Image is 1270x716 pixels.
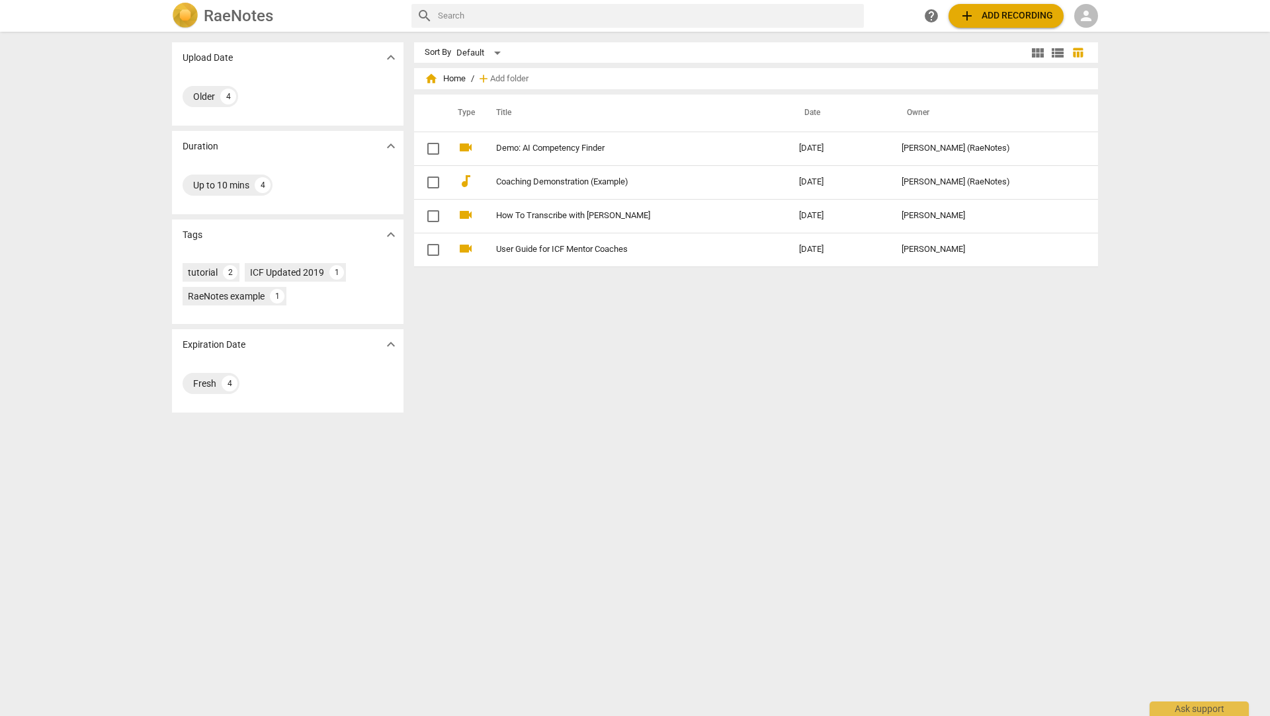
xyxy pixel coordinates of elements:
[959,8,1053,24] span: Add recording
[496,143,751,153] a: Demo: AI Competency Finder
[496,245,751,255] a: User Guide for ICF Mentor Coaches
[1078,8,1094,24] span: person
[1072,46,1084,59] span: table_chart
[447,95,480,132] th: Type
[902,143,1074,153] div: [PERSON_NAME] (RaeNotes)
[183,338,245,352] p: Expiration Date
[183,51,233,65] p: Upload Date
[1068,43,1087,63] button: Table view
[188,266,218,279] div: tutorial
[902,245,1074,255] div: [PERSON_NAME]
[456,42,505,63] div: Default
[458,241,474,257] span: videocam
[471,74,474,84] span: /
[329,265,344,280] div: 1
[496,211,751,221] a: How To Transcribe with [PERSON_NAME]
[1048,43,1068,63] button: List view
[383,50,399,65] span: expand_more
[490,74,529,84] span: Add folder
[1150,701,1249,716] div: Ask support
[183,139,218,153] p: Duration
[1028,43,1048,63] button: Tile view
[183,228,202,242] p: Tags
[923,8,939,24] span: help
[223,265,237,280] div: 2
[788,132,891,165] td: [DATE]
[417,8,433,24] span: search
[425,48,451,58] div: Sort By
[222,376,237,391] div: 4
[255,177,271,193] div: 4
[438,5,859,26] input: Search
[172,3,401,29] a: LogoRaeNotes
[458,139,474,155] span: videocam
[788,165,891,199] td: [DATE]
[959,8,975,24] span: add
[204,7,273,25] h2: RaeNotes
[788,199,891,233] td: [DATE]
[788,233,891,266] td: [DATE]
[383,227,399,243] span: expand_more
[1050,45,1066,61] span: view_list
[188,290,265,303] div: RaeNotes example
[381,136,401,156] button: Show more
[458,207,474,223] span: videocam
[902,177,1074,187] div: [PERSON_NAME] (RaeNotes)
[1030,45,1046,61] span: view_module
[425,72,438,85] span: home
[919,4,943,28] a: Help
[381,335,401,354] button: Show more
[193,90,215,103] div: Older
[270,289,284,303] div: 1
[193,179,249,192] div: Up to 10 mins
[381,48,401,67] button: Show more
[949,4,1064,28] button: Upload
[902,211,1074,221] div: [PERSON_NAME]
[220,89,236,104] div: 4
[458,173,474,189] span: audiotrack
[250,266,324,279] div: ICF Updated 2019
[425,72,466,85] span: Home
[480,95,788,132] th: Title
[383,337,399,352] span: expand_more
[172,3,198,29] img: Logo
[381,225,401,245] button: Show more
[477,72,490,85] span: add
[383,138,399,154] span: expand_more
[788,95,891,132] th: Date
[193,377,216,390] div: Fresh
[891,95,1084,132] th: Owner
[496,177,751,187] a: Coaching Demonstration (Example)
